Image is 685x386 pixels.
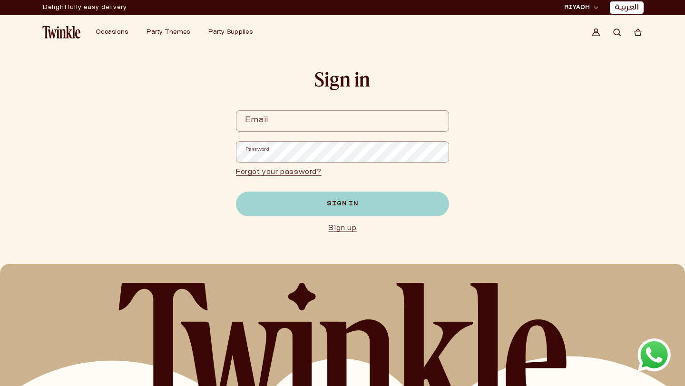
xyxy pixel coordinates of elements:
[42,26,80,39] img: Twinkle
[96,29,128,35] span: Occasions
[615,3,639,13] a: العربية
[147,29,190,35] span: Party Themes
[43,0,127,15] div: Announcement
[236,67,449,91] h1: Sign in
[236,192,449,216] button: Sign in
[43,0,127,15] p: Delightfully easy delivery
[607,22,627,43] summary: Search
[208,29,253,36] a: Party Supplies
[141,23,203,42] summary: Party Themes
[564,3,590,12] span: RIYADH
[203,23,265,42] summary: Party Supplies
[90,23,141,42] summary: Occasions
[236,223,449,233] a: Sign up
[236,167,322,177] a: Forgot your password?
[147,29,190,36] a: Party Themes
[96,29,128,36] a: Occasions
[561,3,601,12] button: RIYADH
[208,29,253,35] span: Party Supplies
